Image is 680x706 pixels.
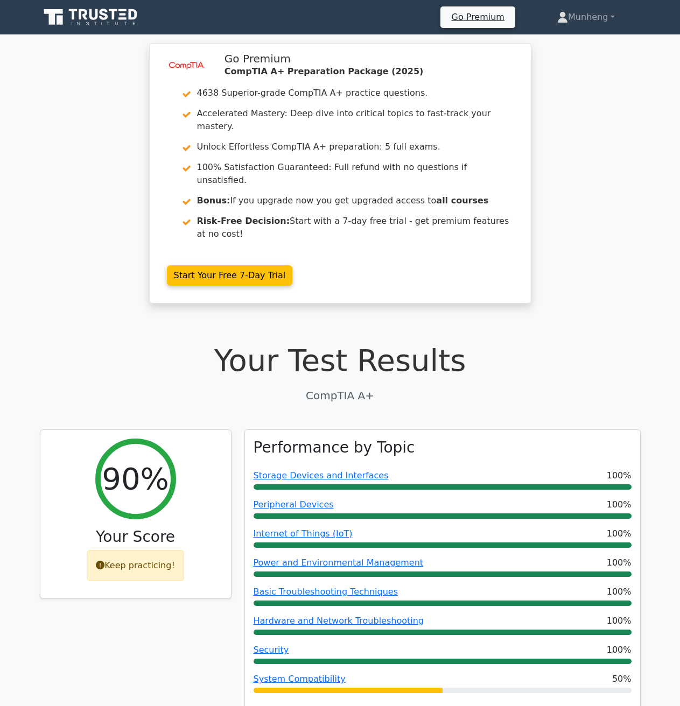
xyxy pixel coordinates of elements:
a: Go Premium [445,10,510,24]
h2: 90% [102,461,169,497]
a: Hardware and Network Troubleshooting [254,616,424,626]
span: 50% [612,673,632,686]
p: CompTIA A+ [40,387,641,404]
a: Internet of Things (IoT) [254,528,353,539]
span: 100% [607,644,632,656]
span: 100% [607,498,632,511]
a: Basic Troubleshooting Techniques [254,587,398,597]
span: 100% [607,585,632,598]
a: Peripheral Devices [254,499,334,510]
a: System Compatibility [254,674,346,684]
a: Munheng [531,6,640,28]
div: Keep practicing! [87,550,184,581]
a: Start Your Free 7-Day Trial [167,265,293,286]
a: Security [254,645,289,655]
h3: Your Score [49,528,222,546]
span: 100% [607,615,632,627]
a: Storage Devices and Interfaces [254,470,389,481]
a: Power and Environmental Management [254,557,424,568]
span: 100% [607,469,632,482]
h1: Your Test Results [40,342,641,378]
span: 100% [607,527,632,540]
h3: Performance by Topic [254,439,415,457]
span: 100% [607,556,632,569]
